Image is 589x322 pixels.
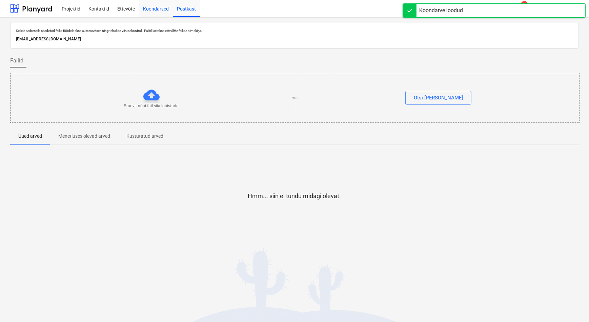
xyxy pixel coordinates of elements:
[18,133,42,140] p: Uued arved
[126,133,163,140] p: Kustutatud arved
[16,29,573,33] p: Sellele aadressile saadetud failid töödeldakse automaatselt ning tehakse viirusekontroll. Failid ...
[58,133,110,140] p: Menetluses olevad arved
[405,91,471,105] button: Otsi [PERSON_NAME]
[124,103,179,109] p: Proovi mõni fail siia lohistada
[16,36,573,43] p: [EMAIL_ADDRESS][DOMAIN_NAME]
[419,6,463,15] div: Koondarve loodud
[10,57,23,65] span: Failid
[248,192,341,200] p: Hmm... siin ei tundu midagi olevat.
[414,93,463,102] div: Otsi [PERSON_NAME]
[10,73,580,123] div: Proovi mõni fail siia lohistadavõiOtsi [PERSON_NAME]
[292,95,298,101] p: või
[555,289,589,322] iframe: Chat Widget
